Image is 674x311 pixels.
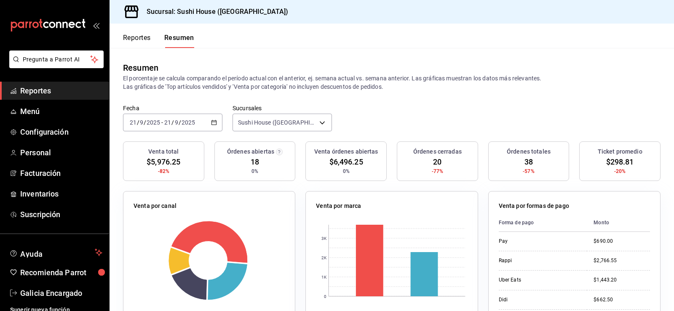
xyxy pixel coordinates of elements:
[507,147,551,156] h3: Órdenes totales
[158,167,170,175] span: -82%
[343,167,350,175] span: 0%
[6,61,104,70] a: Pregunta a Parrot AI
[614,167,626,175] span: -20%
[164,119,171,126] input: --
[148,147,179,156] h3: Venta total
[123,34,151,48] button: Reportes
[164,34,194,48] button: Resumen
[413,147,462,156] h3: Órdenes cerradas
[129,119,137,126] input: --
[147,156,180,167] span: $5,976.25
[523,167,535,175] span: -57%
[598,147,642,156] h3: Ticket promedio
[171,119,174,126] span: /
[123,34,194,48] div: navigation tabs
[594,238,650,245] div: $690.00
[20,85,102,96] span: Reportes
[137,119,139,126] span: /
[329,156,363,167] span: $6,496.25
[499,202,569,210] p: Venta por formas de pago
[181,119,195,126] input: ----
[499,238,580,245] div: Pay
[499,214,587,232] th: Forma de pago
[321,236,327,241] text: 3K
[123,105,222,111] label: Fecha
[324,294,326,299] text: 0
[499,296,580,303] div: Didi
[227,147,274,156] h3: Órdenes abiertas
[20,287,102,299] span: Galicia Encargado
[139,119,144,126] input: --
[251,167,258,175] span: 0%
[432,167,444,175] span: -77%
[123,74,661,91] p: El porcentaje se calcula comparando el período actual con el anterior, ej. semana actual vs. sema...
[594,296,650,303] div: $662.50
[587,214,650,232] th: Monto
[233,105,332,111] label: Sucursales
[20,167,102,179] span: Facturación
[316,202,361,210] p: Venta por marca
[20,209,102,220] span: Suscripción
[179,119,181,126] span: /
[23,55,91,64] span: Pregunta a Parrot AI
[314,147,378,156] h3: Venta órdenes abiertas
[499,257,580,264] div: Rappi
[594,257,650,264] div: $2,766.55
[238,118,316,127] span: Sushi House ([GEOGRAPHIC_DATA])
[20,126,102,138] span: Configuración
[20,267,102,278] span: Recomienda Parrot
[20,188,102,199] span: Inventarios
[161,119,163,126] span: -
[321,255,327,260] text: 2K
[499,276,580,284] div: Uber Eats
[321,275,327,279] text: 1K
[93,22,99,29] button: open_drawer_menu
[251,156,259,167] span: 18
[174,119,179,126] input: --
[594,276,650,284] div: $1,443.20
[20,147,102,158] span: Personal
[524,156,533,167] span: 38
[146,119,160,126] input: ----
[9,51,104,68] button: Pregunta a Parrot AI
[134,202,177,210] p: Venta por canal
[144,119,146,126] span: /
[433,156,441,167] span: 20
[20,247,91,258] span: Ayuda
[606,156,634,167] span: $298.81
[20,106,102,117] span: Menú
[123,61,158,74] div: Resumen
[140,7,288,17] h3: Sucursal: Sushi House ([GEOGRAPHIC_DATA])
